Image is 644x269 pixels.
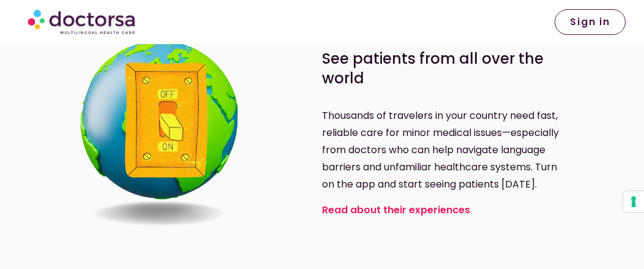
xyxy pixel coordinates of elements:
button: Your consent preferences for tracking technologies [623,191,644,212]
p: Thousands of travelers in your country need fast, reliable care for minor medical issues—especial... [322,107,563,193]
p: See patients from all over the world [322,49,544,88]
a: Read about their experiences [322,203,470,217]
a: Sign in [555,9,626,35]
span: Sign in [570,17,610,27]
